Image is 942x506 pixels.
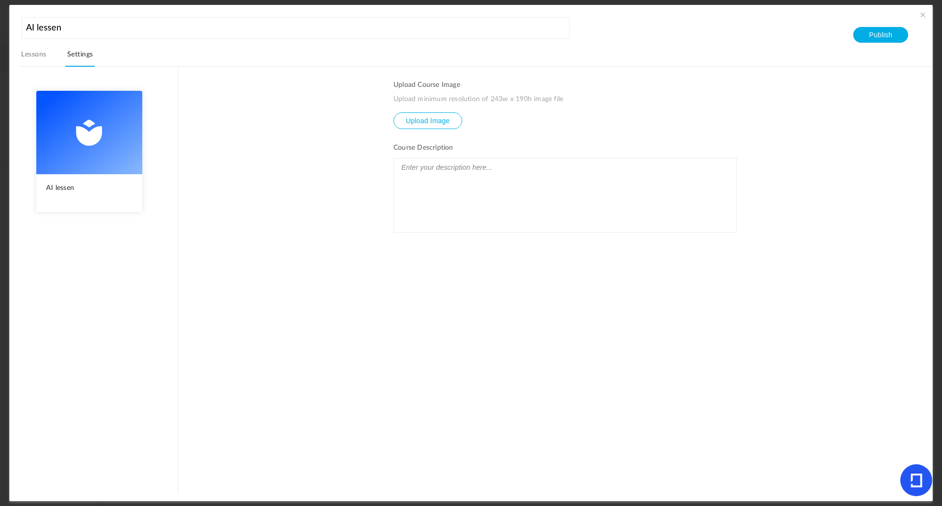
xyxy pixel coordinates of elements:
[36,91,142,174] img: default-blue.svg
[853,27,908,43] button: Publish
[393,144,737,152] h3: Course Description
[393,81,737,89] h3: Upload Course Image
[393,95,737,104] p: Upload minimum resolution of 243w x 190h image file
[46,184,132,192] h2: AI lessen
[393,112,462,129] button: Upload Image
